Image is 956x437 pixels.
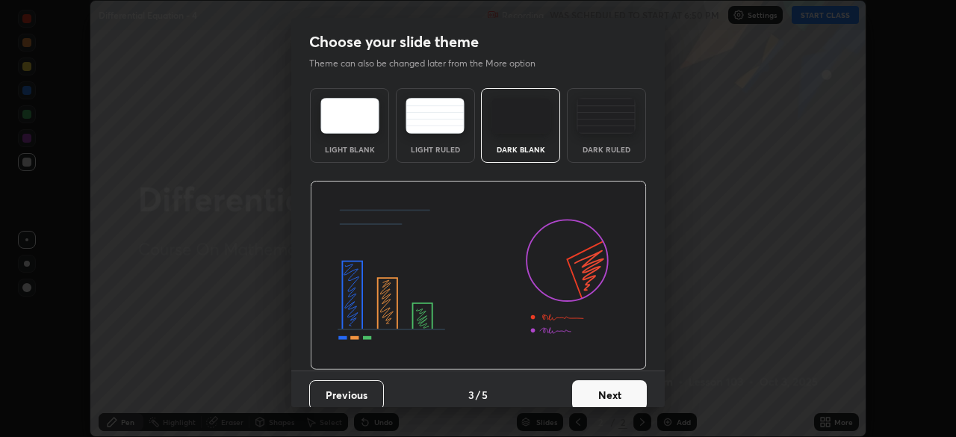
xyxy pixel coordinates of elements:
img: lightTheme.e5ed3b09.svg [320,98,379,134]
h2: Choose your slide theme [309,32,479,52]
div: Dark Blank [491,146,550,153]
div: Dark Ruled [577,146,636,153]
img: darkThemeBanner.d06ce4a2.svg [310,181,647,371]
img: darkRuledTheme.de295e13.svg [577,98,636,134]
div: Light Blank [320,146,379,153]
h4: 3 [468,387,474,403]
button: Previous [309,380,384,410]
img: darkTheme.f0cc69e5.svg [491,98,550,134]
div: Light Ruled [406,146,465,153]
img: lightRuledTheme.5fabf969.svg [406,98,465,134]
h4: / [476,387,480,403]
p: Theme can also be changed later from the More option [309,57,551,70]
button: Next [572,380,647,410]
h4: 5 [482,387,488,403]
